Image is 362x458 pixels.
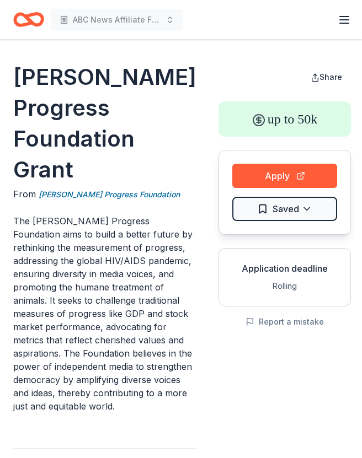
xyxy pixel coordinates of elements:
span: Share [320,72,342,82]
div: From [13,187,196,201]
button: Apply [232,164,337,188]
span: Saved [273,202,299,216]
div: up to 50k [219,101,351,137]
span: ABC News Affiliate Funding [73,13,161,26]
a: Home [13,7,44,33]
div: Application deadline [228,262,342,275]
div: Rolling [228,279,342,293]
a: [PERSON_NAME] Progress Foundation [39,188,180,201]
p: The [PERSON_NAME] Progress Foundation aims to build a better future by rethinking the measurement... [13,214,196,413]
h1: [PERSON_NAME] Progress Foundation Grant [13,62,196,185]
button: Report a mistake [246,315,324,328]
button: ABC News Affiliate Funding [51,9,183,31]
button: Saved [232,197,337,221]
button: Share [302,66,351,88]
